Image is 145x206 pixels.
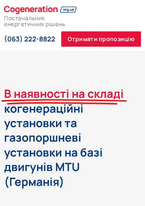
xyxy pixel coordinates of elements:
[4,101,103,189] span: когенераційні установки та газопоршневі установки на базі двигунів MTU (Германія)
[4,86,124,101] span: В наявності на складі
[4,34,55,43] a: (063) 222-8822
[61,31,141,47] a: Отримати пропозицію
[4,15,65,27] h2: Постачальник енергетичних рішень
[68,35,135,44] span: Отримати пропозицію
